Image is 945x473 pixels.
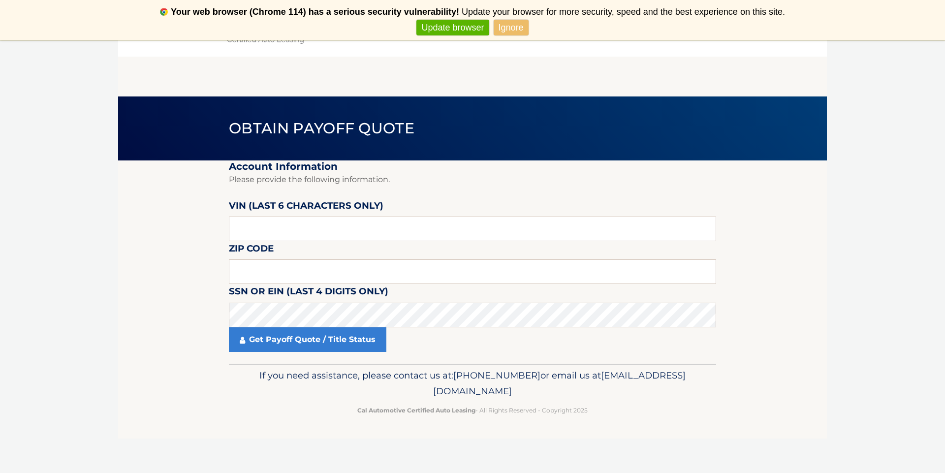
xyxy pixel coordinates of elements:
[171,7,459,17] b: Your web browser (Chrome 114) has a serious security vulnerability!
[229,173,716,187] p: Please provide the following information.
[453,370,540,381] span: [PHONE_NUMBER]
[229,284,388,302] label: SSN or EIN (last 4 digits only)
[229,241,274,259] label: Zip Code
[357,407,475,414] strong: Cal Automotive Certified Auto Leasing
[229,327,386,352] a: Get Payoff Quote / Title Status
[229,198,383,217] label: VIN (last 6 characters only)
[229,160,716,173] h2: Account Information
[229,119,414,137] span: Obtain Payoff Quote
[235,405,710,415] p: - All Rights Reserved - Copyright 2025
[462,7,785,17] span: Update your browser for more security, speed and the best experience on this site.
[235,368,710,399] p: If you need assistance, please contact us at: or email us at
[494,20,529,36] a: Ignore
[416,20,489,36] a: Update browser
